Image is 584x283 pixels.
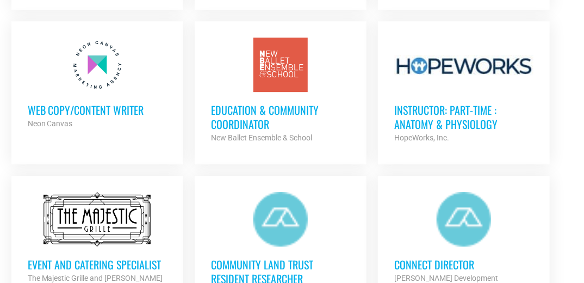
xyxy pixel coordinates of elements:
[211,133,312,142] strong: New Ballet Ensemble & School
[11,21,183,146] a: Web Copy/Content Writer Neon Canvas
[394,257,533,272] h3: Connect Director
[28,257,167,272] h3: Event and Catering Specialist
[211,103,350,131] h3: Education & Community Coordinator
[28,103,167,117] h3: Web Copy/Content Writer
[394,133,449,142] strong: HopeWorks, Inc.
[394,103,533,131] h3: Instructor: Part-Time : Anatomy & Physiology
[195,21,366,161] a: Education & Community Coordinator New Ballet Ensemble & School
[28,119,73,128] strong: Neon Canvas
[378,21,550,161] a: Instructor: Part-Time : Anatomy & Physiology HopeWorks, Inc.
